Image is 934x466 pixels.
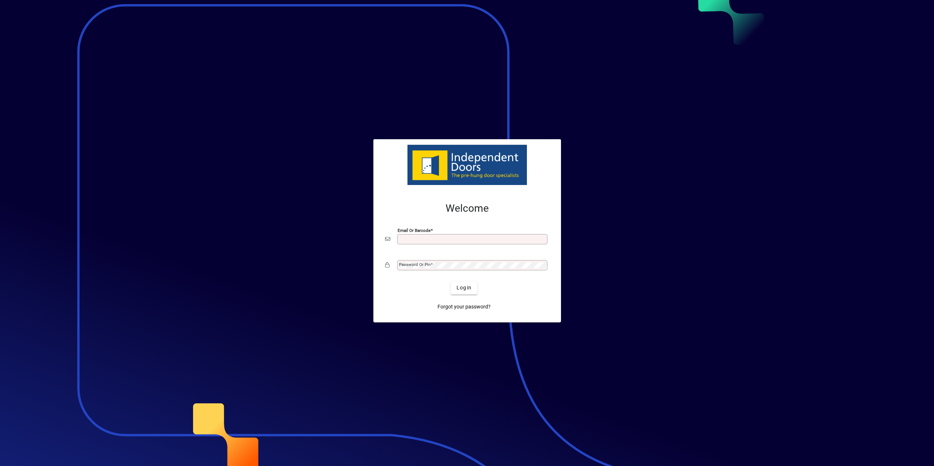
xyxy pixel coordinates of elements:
h2: Welcome [385,202,549,215]
button: Login [451,281,477,295]
a: Forgot your password? [435,300,494,314]
mat-label: Password or Pin [399,262,431,267]
span: Forgot your password? [438,303,491,311]
mat-label: Email or Barcode [398,228,431,233]
span: Login [457,284,472,292]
